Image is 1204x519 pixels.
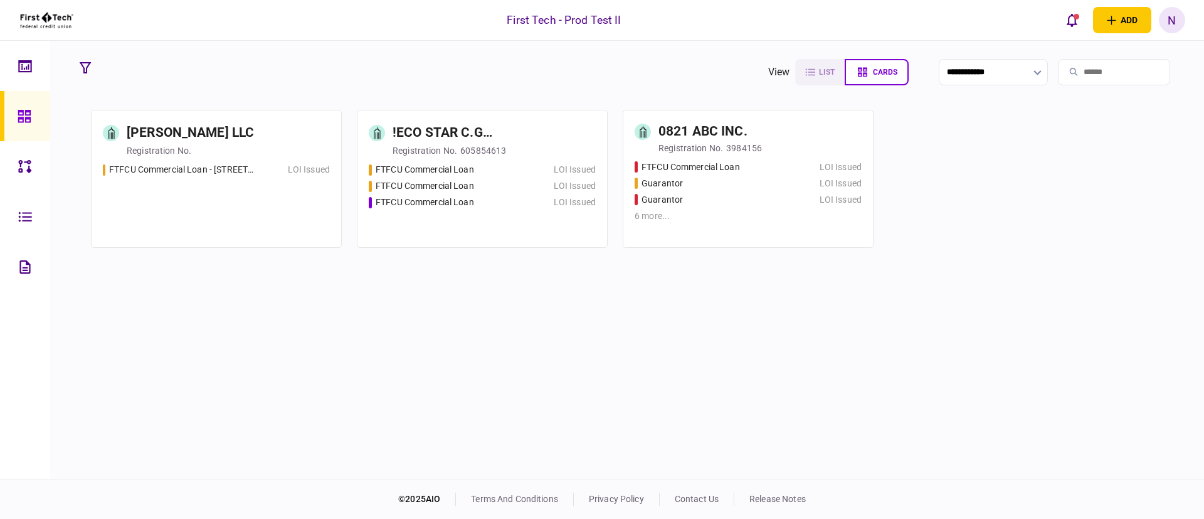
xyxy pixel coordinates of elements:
div: Guarantor [642,177,683,190]
div: FTFCU Commercial Loan [376,163,474,176]
div: LOI Issued [820,193,862,206]
div: view [768,65,790,80]
a: contact us [675,494,719,504]
div: 0821 ABC INC. [658,122,747,142]
div: © 2025 AIO [398,493,456,506]
div: 3984156 [726,142,762,154]
a: terms and conditions [471,494,558,504]
div: 605854613 [460,144,506,157]
div: registration no. [127,144,191,157]
a: 0821 ABC INC.registration no.3984156FTFCU Commercial LoanLOI IssuedGuarantorLOI IssuedGuarantorLO... [623,110,874,248]
a: !ECO STAR C.G CONSTRUCTION LLCregistration no.605854613FTFCU Commercial LoanLOI IssuedFTFCU Comme... [357,110,608,248]
div: LOI Issued [554,163,596,176]
img: client company logo [19,4,75,36]
div: FTFCU Commercial Loan [376,196,474,209]
div: First Tech - Prod Test II [507,12,621,28]
a: release notes [749,494,806,504]
div: FTFCU Commercial Loan [376,179,474,193]
div: LOI Issued [554,196,596,209]
div: LOI Issued [820,161,862,174]
button: N [1159,7,1185,33]
div: !ECO STAR C.G CONSTRUCTION LLC [393,123,555,143]
button: open adding identity options [1093,7,1151,33]
span: cards [873,68,897,77]
div: LOI Issued [554,179,596,193]
div: FTFCU Commercial Loan - 123 First Ave Kuna ID 83634 [109,163,255,176]
span: list [819,68,835,77]
div: FTFCU Commercial Loan [642,161,740,174]
div: LOI Issued [820,177,862,190]
div: 6 more ... [635,210,862,223]
a: privacy policy [589,494,644,504]
div: registration no. [393,144,457,157]
div: LOI Issued [288,163,330,176]
div: registration no. [658,142,723,154]
div: [PERSON_NAME] LLC [127,123,254,143]
button: open notifications list [1059,7,1085,33]
button: cards [845,59,909,85]
button: list [795,59,845,85]
a: [PERSON_NAME] LLCregistration no.FTFCU Commercial Loan - 123 First Ave Kuna ID 83634LOI Issued [91,110,342,248]
div: Guarantor [642,193,683,206]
